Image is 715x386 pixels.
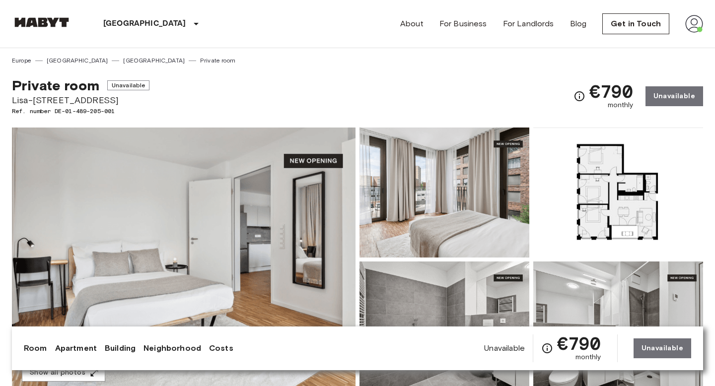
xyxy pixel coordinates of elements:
[12,77,99,94] span: Private room
[24,342,47,354] a: Room
[541,342,553,354] svg: Check cost overview for full price breakdown. Please note that discounts apply to new joiners onl...
[589,82,634,100] span: €790
[12,94,149,107] span: Lisa-[STREET_ADDRESS]
[685,15,703,33] img: avatar
[47,56,108,65] a: [GEOGRAPHIC_DATA]
[400,18,424,30] a: About
[12,56,31,65] a: Europe
[557,334,601,352] span: €790
[573,90,585,102] svg: Check cost overview for full price breakdown. Please note that discounts apply to new joiners onl...
[533,128,703,257] img: Picture of unit DE-01-489-205-001
[22,364,105,382] button: Show all photos
[439,18,487,30] a: For Business
[12,17,71,27] img: Habyt
[103,18,186,30] p: [GEOGRAPHIC_DATA]
[123,56,185,65] a: [GEOGRAPHIC_DATA]
[55,342,97,354] a: Apartment
[570,18,587,30] a: Blog
[484,343,525,354] span: Unavailable
[12,107,149,116] span: Ref. number DE-01-489-205-001
[503,18,554,30] a: For Landlords
[359,128,529,257] img: Picture of unit DE-01-489-205-001
[200,56,235,65] a: Private room
[209,342,233,354] a: Costs
[602,13,669,34] a: Get in Touch
[143,342,201,354] a: Neighborhood
[575,352,601,362] span: monthly
[107,80,150,90] span: Unavailable
[608,100,634,110] span: monthly
[105,342,136,354] a: Building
